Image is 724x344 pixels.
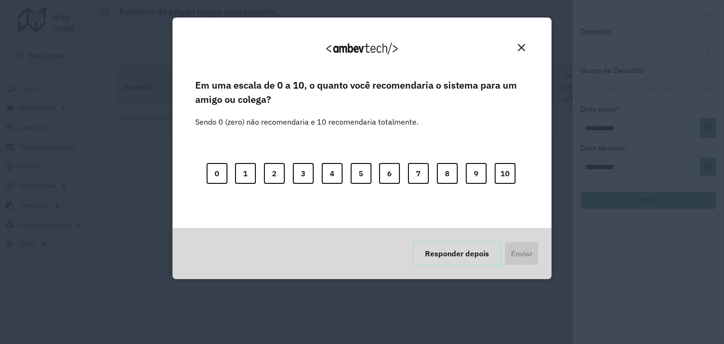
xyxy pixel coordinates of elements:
button: 6 [379,163,400,184]
button: 4 [322,163,343,184]
button: 5 [351,163,371,184]
button: 3 [293,163,314,184]
button: 8 [437,163,458,184]
button: 0 [207,163,227,184]
button: Close [514,40,529,55]
button: 10 [495,163,516,184]
label: Em uma escala de 0 a 10, o quanto você recomendaria o sistema para um amigo ou colega? [195,78,529,107]
button: Responder depois [413,241,501,266]
button: 2 [264,163,285,184]
button: 1 [235,163,256,184]
img: Logo Ambevtech [326,43,398,54]
label: Sendo 0 (zero) não recomendaria e 10 recomendaria totalmente. [195,105,418,127]
button: 9 [466,163,487,184]
img: Close [518,44,525,51]
button: 7 [408,163,429,184]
